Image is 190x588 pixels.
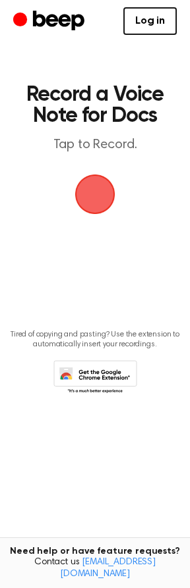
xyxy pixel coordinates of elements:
[8,557,182,580] span: Contact us
[13,9,88,34] a: Beep
[123,7,177,35] a: Log in
[24,137,166,153] p: Tap to Record.
[11,330,179,350] p: Tired of copying and pasting? Use the extension to automatically insert your recordings.
[75,174,115,214] img: Beep Logo
[60,558,156,579] a: [EMAIL_ADDRESS][DOMAIN_NAME]
[24,84,166,126] h1: Record a Voice Note for Docs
